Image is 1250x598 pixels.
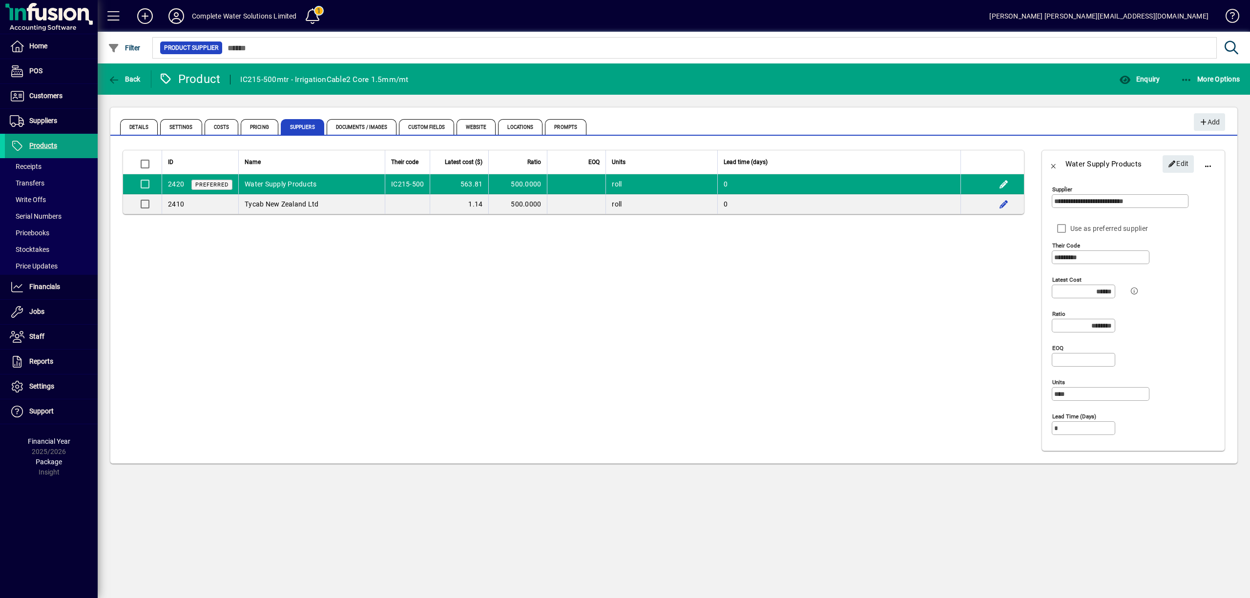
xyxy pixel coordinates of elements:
a: Receipts [5,158,98,175]
button: Add [1194,113,1225,131]
a: Jobs [5,300,98,324]
app-page-header-button: Back [98,70,151,88]
button: Edit [996,176,1012,192]
a: Staff [5,325,98,349]
div: Complete Water Solutions Limited [192,8,297,24]
span: ID [168,157,173,167]
a: Suppliers [5,109,98,133]
td: 500.0000 [488,174,547,194]
div: 2410 [168,199,184,209]
span: Filter [108,44,141,52]
span: Suppliers [281,119,324,135]
div: Water Supply Products [1065,156,1142,172]
span: Lead time (days) [724,157,768,167]
span: Back [108,75,141,83]
button: Edit [996,196,1012,212]
td: 1.14 [430,194,488,214]
button: Back [1042,152,1065,176]
span: Home [29,42,47,50]
td: roll [605,174,717,194]
mat-label: Their code [1052,242,1080,249]
button: Edit [1163,155,1194,173]
button: Add [129,7,161,25]
span: Pricebooks [10,229,49,237]
a: Home [5,34,98,59]
span: Staff [29,332,44,340]
span: Financial Year [28,437,70,445]
span: Price Updates [10,262,58,270]
span: Stocktakes [10,246,49,253]
span: Edit [1168,156,1189,172]
div: 2420 [168,179,184,189]
a: Stocktakes [5,241,98,258]
a: Reports [5,350,98,374]
mat-label: Ratio [1052,310,1065,317]
a: Pricebooks [5,225,98,241]
div: IC215-500mtr - IrrigationCable2 Core 1.5mm/mt [240,72,408,87]
span: Locations [498,119,542,135]
button: Profile [161,7,192,25]
mat-label: EOQ [1052,345,1063,351]
td: 0 [717,194,960,214]
span: Products [29,142,57,149]
span: Jobs [29,308,44,315]
td: roll [605,194,717,214]
span: Product Supplier [164,43,218,53]
span: Settings [160,119,202,135]
span: Customers [29,92,62,100]
button: More Options [1178,70,1243,88]
a: POS [5,59,98,83]
td: 563.81 [430,174,488,194]
td: Tycab New Zealand Ltd [238,194,385,214]
span: Write Offs [10,196,46,204]
td: 0 [717,174,960,194]
mat-label: Units [1052,379,1065,386]
span: Costs [205,119,239,135]
span: Website [457,119,496,135]
mat-label: Latest cost [1052,276,1082,283]
span: Units [612,157,625,167]
span: Financials [29,283,60,290]
span: Latest cost ($) [445,157,482,167]
span: Details [120,119,158,135]
span: Add [1199,114,1220,130]
span: Documents / Images [327,119,397,135]
mat-label: Lead time (days) [1052,413,1096,420]
span: Settings [29,382,54,390]
button: More options [1196,152,1220,176]
button: Filter [105,39,143,57]
button: Back [105,70,143,88]
span: Ratio [527,157,541,167]
a: Price Updates [5,258,98,274]
a: Write Offs [5,191,98,208]
span: Name [245,157,261,167]
span: EOQ [588,157,600,167]
span: More Options [1181,75,1240,83]
span: POS [29,67,42,75]
a: Support [5,399,98,424]
span: Preferred [195,182,229,188]
span: Custom Fields [399,119,454,135]
div: [PERSON_NAME] [PERSON_NAME][EMAIL_ADDRESS][DOMAIN_NAME] [989,8,1208,24]
span: Transfers [10,179,44,187]
td: IC215-500 [385,174,430,194]
span: Support [29,407,54,415]
div: Product [159,71,221,87]
a: Serial Numbers [5,208,98,225]
a: Knowledge Base [1218,2,1238,34]
td: 500.0000 [488,194,547,214]
a: Financials [5,275,98,299]
span: Package [36,458,62,466]
td: Water Supply Products [238,174,385,194]
a: Customers [5,84,98,108]
a: Transfers [5,175,98,191]
span: Prompts [545,119,586,135]
a: Settings [5,374,98,399]
span: Suppliers [29,117,57,124]
span: Serial Numbers [10,212,62,220]
span: Pricing [241,119,278,135]
span: Enquiry [1119,75,1160,83]
span: Their code [391,157,418,167]
span: Reports [29,357,53,365]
